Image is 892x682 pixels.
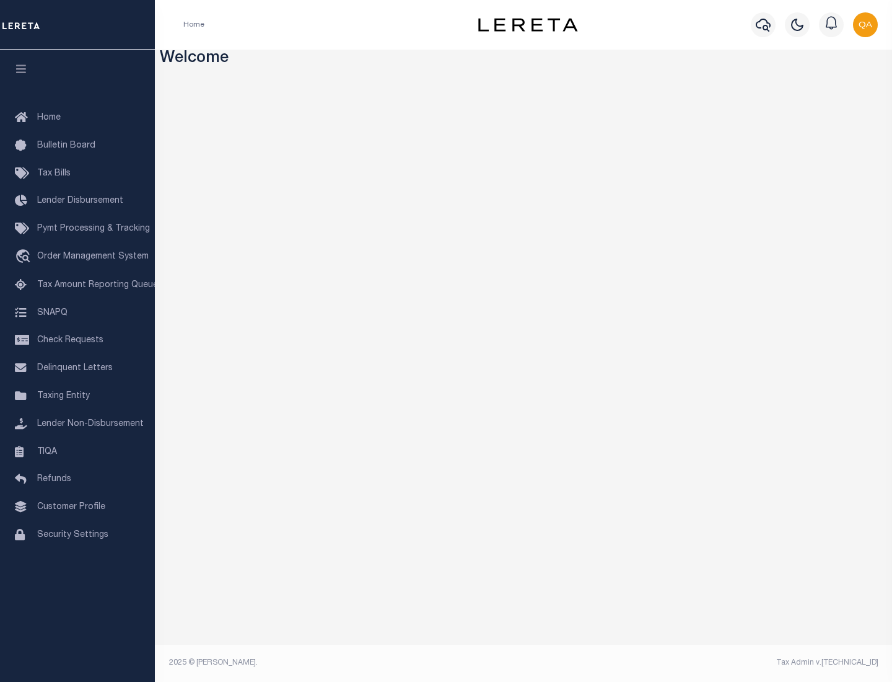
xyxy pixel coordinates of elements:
div: Tax Admin v.[TECHNICAL_ID] [533,657,878,668]
span: TIQA [37,447,57,456]
span: Refunds [37,475,71,484]
span: SNAPQ [37,308,68,317]
div: 2025 © [PERSON_NAME]. [160,657,524,668]
li: Home [183,19,204,30]
span: Lender Non-Disbursement [37,420,144,428]
span: Security Settings [37,531,108,539]
img: logo-dark.svg [478,18,577,32]
span: Pymt Processing & Tracking [37,224,150,233]
span: Taxing Entity [37,392,90,401]
span: Customer Profile [37,503,105,511]
span: Order Management System [37,252,149,261]
i: travel_explore [15,249,35,265]
span: Lender Disbursement [37,197,123,205]
span: Home [37,113,61,122]
span: Tax Amount Reporting Queue [37,281,158,290]
span: Bulletin Board [37,141,95,150]
span: Tax Bills [37,169,71,178]
img: svg+xml;base64,PHN2ZyB4bWxucz0iaHR0cDovL3d3dy53My5vcmcvMjAwMC9zdmciIHBvaW50ZXItZXZlbnRzPSJub25lIi... [853,12,878,37]
h3: Welcome [160,50,888,69]
span: Check Requests [37,336,103,345]
span: Delinquent Letters [37,364,113,373]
